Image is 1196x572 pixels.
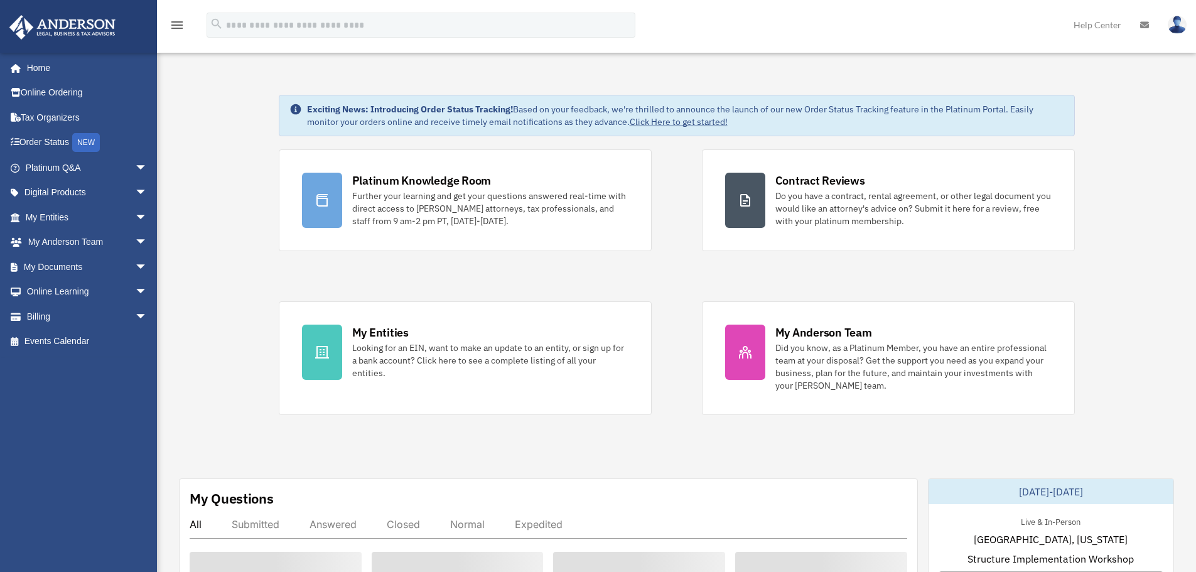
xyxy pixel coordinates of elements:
div: Based on your feedback, we're thrilled to announce the launch of our new Order Status Tracking fe... [307,103,1064,128]
div: My Entities [352,325,409,340]
div: NEW [72,133,100,152]
a: Platinum Q&Aarrow_drop_down [9,155,166,180]
span: arrow_drop_down [135,304,160,330]
a: menu [170,22,185,33]
i: search [210,17,224,31]
div: Did you know, as a Platinum Member, you have an entire professional team at your disposal? Get th... [775,342,1052,392]
div: Do you have a contract, rental agreement, or other legal document you would like an attorney's ad... [775,190,1052,227]
strong: Exciting News: Introducing Order Status Tracking! [307,104,513,115]
span: arrow_drop_down [135,230,160,256]
div: Further your learning and get your questions answered real-time with direct access to [PERSON_NAM... [352,190,628,227]
div: Closed [387,518,420,531]
a: Digital Productsarrow_drop_down [9,180,166,205]
a: Billingarrow_drop_down [9,304,166,329]
a: Events Calendar [9,329,166,354]
img: Anderson Advisors Platinum Portal [6,15,119,40]
div: Looking for an EIN, want to make an update to an entity, or sign up for a bank account? Click her... [352,342,628,379]
a: Contract Reviews Do you have a contract, rental agreement, or other legal document you would like... [702,149,1075,251]
a: Platinum Knowledge Room Further your learning and get your questions answered real-time with dire... [279,149,652,251]
a: Home [9,55,160,80]
div: Normal [450,518,485,531]
i: menu [170,18,185,33]
div: Answered [310,518,357,531]
a: My Anderson Teamarrow_drop_down [9,230,166,255]
span: arrow_drop_down [135,254,160,280]
div: Platinum Knowledge Room [352,173,492,188]
a: Online Ordering [9,80,166,105]
div: My Questions [190,489,274,508]
div: Submitted [232,518,279,531]
span: Structure Implementation Workshop [967,551,1134,566]
div: Expedited [515,518,563,531]
div: All [190,518,202,531]
span: arrow_drop_down [135,205,160,230]
span: arrow_drop_down [135,180,160,206]
a: My Entities Looking for an EIN, want to make an update to an entity, or sign up for a bank accoun... [279,301,652,415]
a: My Entitiesarrow_drop_down [9,205,166,230]
span: arrow_drop_down [135,279,160,305]
a: Order StatusNEW [9,130,166,156]
span: [GEOGRAPHIC_DATA], [US_STATE] [974,532,1128,547]
a: Online Learningarrow_drop_down [9,279,166,305]
span: arrow_drop_down [135,155,160,181]
div: My Anderson Team [775,325,872,340]
div: Contract Reviews [775,173,865,188]
a: Click Here to get started! [630,116,728,127]
a: My Anderson Team Did you know, as a Platinum Member, you have an entire professional team at your... [702,301,1075,415]
div: Live & In-Person [1011,514,1091,527]
a: Tax Organizers [9,105,166,130]
img: User Pic [1168,16,1187,34]
div: [DATE]-[DATE] [929,479,1173,504]
a: My Documentsarrow_drop_down [9,254,166,279]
